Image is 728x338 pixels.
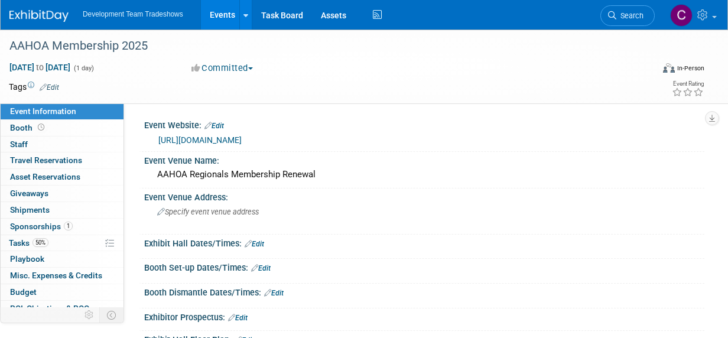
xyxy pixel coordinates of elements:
span: Search [616,11,643,20]
div: Event Website: [144,116,704,132]
span: Budget [10,287,37,297]
span: Specify event venue address [157,207,259,216]
span: 50% [32,238,48,247]
a: Sponsorships1 [1,219,123,235]
a: Booth [1,120,123,136]
a: Asset Reservations [1,169,123,185]
span: 1 [64,222,73,230]
button: Committed [187,62,258,74]
div: AAHOA Regionals Membership Renewal [153,165,695,184]
div: Event Format [603,61,704,79]
span: to [34,63,45,72]
span: Shipments [10,205,50,214]
span: Event Information [10,106,76,116]
a: [URL][DOMAIN_NAME] [158,135,242,145]
div: AAHOA Membership 2025 [5,35,645,57]
span: [DATE] [DATE] [9,62,71,73]
a: Shipments [1,202,123,218]
div: Event Rating [672,81,704,87]
span: Playbook [10,254,44,264]
a: Event Information [1,103,123,119]
a: ROI, Objectives & ROO [1,301,123,317]
a: Edit [251,264,271,272]
a: Budget [1,284,123,300]
span: (1 day) [73,64,94,72]
span: Travel Reservations [10,155,82,165]
a: Staff [1,136,123,152]
span: Asset Reservations [10,172,80,181]
span: Development Team Tradeshows [83,10,183,18]
a: Tasks50% [1,235,123,251]
span: Giveaways [10,188,48,198]
span: Booth [10,123,47,132]
div: Booth Dismantle Dates/Times: [144,284,704,299]
a: Giveaways [1,186,123,201]
span: Tasks [9,238,48,248]
a: Playbook [1,251,123,267]
span: Booth not reserved yet [35,123,47,132]
a: Edit [264,289,284,297]
a: Edit [40,83,59,92]
a: Edit [204,122,224,130]
img: Courtney Perkins [670,4,693,27]
div: Booth Set-up Dates/Times: [144,259,704,274]
a: Travel Reservations [1,152,123,168]
a: Search [600,5,655,26]
div: Exhibitor Prospectus: [144,308,704,324]
td: Toggle Event Tabs [100,307,124,323]
div: Exhibit Hall Dates/Times: [144,235,704,250]
div: Event Venue Name: [144,152,704,167]
img: Format-Inperson.png [663,63,675,73]
td: Personalize Event Tab Strip [79,307,100,323]
a: Misc. Expenses & Credits [1,268,123,284]
img: ExhibitDay [9,10,69,22]
div: Event Venue Address: [144,188,704,203]
td: Tags [9,81,59,93]
span: ROI, Objectives & ROO [10,304,89,313]
span: Staff [10,139,28,149]
div: In-Person [677,64,704,73]
span: Sponsorships [10,222,73,231]
a: Edit [245,240,264,248]
span: Misc. Expenses & Credits [10,271,102,280]
a: Edit [228,314,248,322]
